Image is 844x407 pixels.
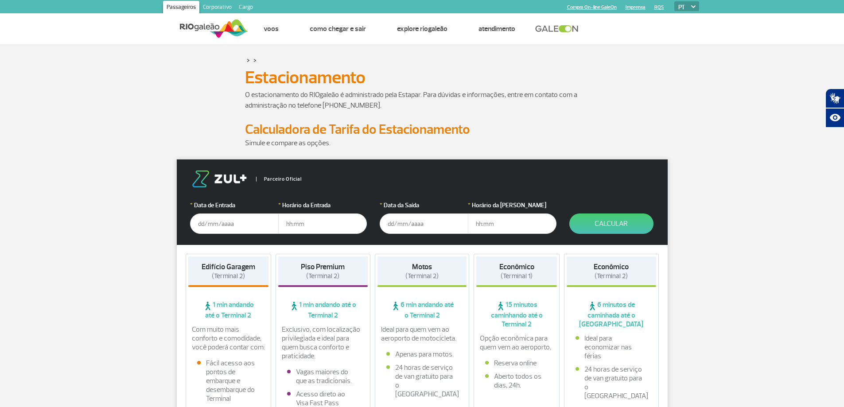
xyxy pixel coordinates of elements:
span: 6 min andando até o Terminal 2 [377,300,467,320]
strong: Piso Premium [301,262,345,271]
span: 6 minutos de caminhada até o [GEOGRAPHIC_DATA] [567,300,656,329]
a: Corporativo [199,1,235,15]
li: 24 horas de serviço de van gratuito para o [GEOGRAPHIC_DATA] [576,365,647,400]
button: Abrir tradutor de língua de sinais. [825,89,844,108]
p: Opção econômica para quem vem ao aeroporto. [480,334,553,352]
a: Atendimento [478,24,515,33]
a: Imprensa [626,4,646,10]
a: Voos [264,24,279,33]
span: 1 min andando até o Terminal 2 [278,300,368,320]
label: Data da Saída [380,201,468,210]
li: Aberto todos os dias, 24h. [485,372,548,390]
input: hh:mm [468,213,556,234]
strong: Motos [412,262,432,271]
label: Horário da [PERSON_NAME] [468,201,556,210]
span: (Terminal 2) [306,272,339,280]
span: (Terminal 2) [405,272,439,280]
strong: Econômico [594,262,629,271]
img: logo-zul.png [190,171,249,187]
p: Simule e compare as opções. [245,138,599,148]
button: Abrir recursos assistivos. [825,108,844,128]
strong: Edifício Garagem [202,262,255,271]
span: Parceiro Oficial [256,177,302,182]
label: Horário da Entrada [278,201,367,210]
strong: Econômico [499,262,534,271]
a: RQS [654,4,664,10]
a: Como chegar e sair [310,24,366,33]
h1: Estacionamento [245,70,599,85]
input: hh:mm [278,213,367,234]
li: Ideal para economizar nas férias [576,334,647,360]
span: 15 minutos caminhando até o Terminal 2 [476,300,557,329]
a: Explore RIOgaleão [397,24,447,33]
span: (Terminal 2) [595,272,628,280]
label: Data de Entrada [190,201,279,210]
li: 24 horas de serviço de van gratuito para o [GEOGRAPHIC_DATA] [386,363,458,399]
a: Passageiros [163,1,199,15]
input: dd/mm/aaaa [190,213,279,234]
a: Cargo [235,1,257,15]
span: (Terminal 1) [501,272,533,280]
p: Com muito mais conforto e comodidade, você poderá contar com: [192,325,265,352]
p: O estacionamento do RIOgaleão é administrado pela Estapar. Para dúvidas e informações, entre em c... [245,89,599,111]
a: > [253,55,257,65]
button: Calcular [569,213,653,234]
li: Reserva online [485,359,548,368]
div: Plugin de acessibilidade da Hand Talk. [825,89,844,128]
p: Ideal para quem vem ao aeroporto de motocicleta. [381,325,463,343]
span: (Terminal 2) [212,272,245,280]
li: Fácil acesso aos pontos de embarque e desembarque do Terminal [197,359,260,403]
a: > [247,55,250,65]
p: Exclusivo, com localização privilegiada e ideal para quem busca conforto e praticidade. [282,325,364,360]
li: Apenas para motos. [386,350,458,359]
h2: Calculadora de Tarifa do Estacionamento [245,121,599,138]
li: Vagas maiores do que as tradicionais. [287,368,359,385]
span: 1 min andando até o Terminal 2 [188,300,269,320]
input: dd/mm/aaaa [380,213,468,234]
a: Compra On-line GaleOn [567,4,617,10]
